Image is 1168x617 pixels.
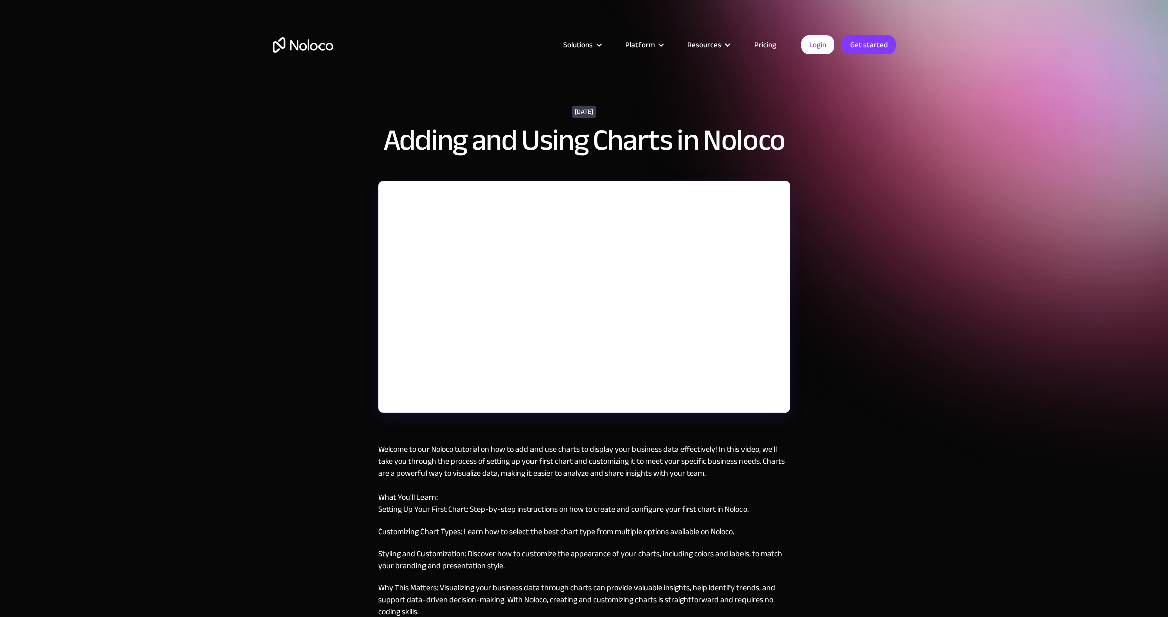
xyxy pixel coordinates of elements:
a: Pricing [741,38,789,51]
iframe: YouTube embed [379,181,790,412]
div: Solutions [551,38,613,51]
div: Resources [687,38,721,51]
p: Welcome to our Noloco tutorial on how to add and use charts to display your business data effecti... [378,443,790,515]
div: Solutions [563,38,593,51]
div: Platform [625,38,655,51]
div: Platform [613,38,675,51]
div: Resources [675,38,741,51]
a: home [273,37,333,53]
a: Get started [842,35,896,54]
p: Customizing Chart Types: Learn how to select the best chart type from multiple options available ... [378,525,790,538]
div: [DATE] [572,106,596,118]
a: Login [801,35,834,54]
p: Styling and Customization: Discover how to customize the appearance of your charts, including col... [378,548,790,572]
h1: Adding and Using Charts in Noloco [383,125,785,155]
